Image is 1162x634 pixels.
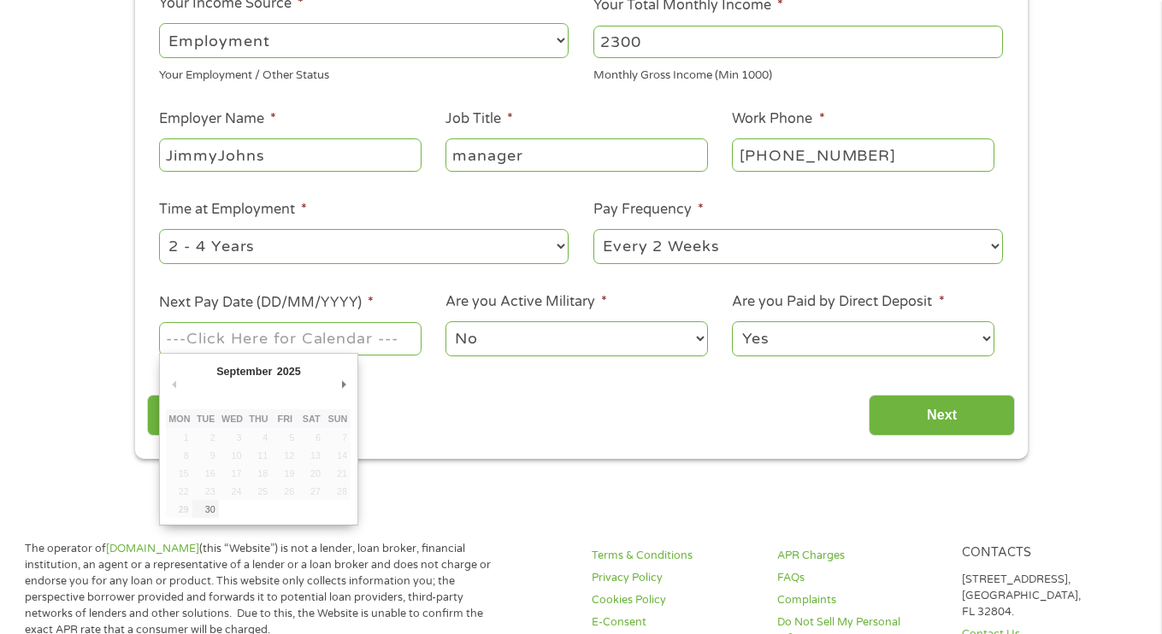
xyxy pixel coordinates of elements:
[732,138,994,171] input: (231) 754-4010
[962,572,1127,620] p: [STREET_ADDRESS], [GEOGRAPHIC_DATA], FL 32804.
[592,570,757,586] a: Privacy Policy
[592,592,757,608] a: Cookies Policy
[168,414,190,424] abbr: Monday
[147,395,293,437] input: Back
[159,322,421,355] input: Use the arrow keys to pick a date
[274,360,303,383] div: 2025
[335,373,351,396] button: Next Month
[593,26,1003,58] input: 1800
[593,201,704,219] label: Pay Frequency
[777,548,942,564] a: APR Charges
[197,414,215,424] abbr: Tuesday
[159,201,307,219] label: Time at Employment
[166,373,181,396] button: Previous Month
[962,545,1127,561] h4: Contacts
[732,293,944,311] label: Are you Paid by Direct Deposit
[593,62,1003,85] div: Monthly Gross Income (Min 1000)
[159,110,276,128] label: Employer Name
[445,138,707,171] input: Cashier
[159,138,421,171] input: Walmart
[592,614,757,631] a: E-Consent
[159,294,374,312] label: Next Pay Date (DD/MM/YYYY)
[777,570,942,586] a: FAQs
[732,110,824,128] label: Work Phone
[192,500,219,518] button: 30
[278,414,292,424] abbr: Friday
[221,414,243,424] abbr: Wednesday
[249,414,268,424] abbr: Thursday
[215,360,274,383] div: September
[445,110,513,128] label: Job Title
[159,62,569,85] div: Your Employment / Other Status
[106,542,199,555] a: [DOMAIN_NAME]
[592,548,757,564] a: Terms & Conditions
[869,395,1015,437] input: Next
[303,414,321,424] abbr: Saturday
[445,293,607,311] label: Are you Active Military
[777,592,942,608] a: Complaints
[328,414,348,424] abbr: Sunday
